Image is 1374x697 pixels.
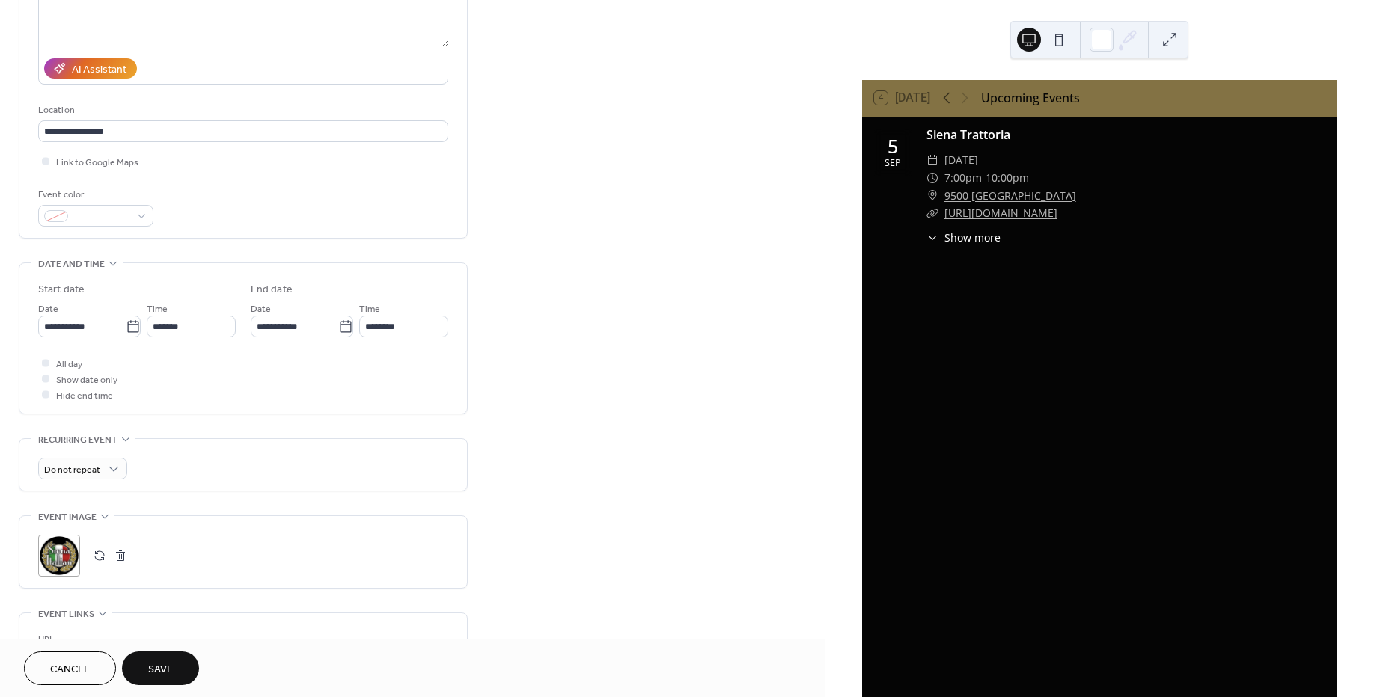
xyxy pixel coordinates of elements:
div: ​ [926,169,938,187]
div: Sep [885,159,901,168]
div: Start date [38,282,85,298]
span: Date and time [38,257,105,272]
span: All day [56,357,82,372]
span: Cancel [50,662,90,678]
span: Do not repeat [44,461,100,479]
span: Recurring event [38,432,117,448]
span: 7:00pm [944,169,982,187]
span: Show more [944,230,1001,245]
span: [DATE] [944,151,978,169]
div: Location [38,102,445,118]
span: - [982,169,986,187]
a: Siena Trattoria [926,126,1010,143]
div: ​ [926,187,938,205]
div: URL [38,632,445,648]
span: Date [251,301,271,317]
div: 5 [888,137,898,156]
span: Time [147,301,168,317]
button: AI Assistant [44,58,137,79]
div: ​ [926,204,938,222]
span: Date [38,301,58,317]
span: Event image [38,509,97,525]
div: Upcoming Events [981,89,1080,107]
div: Event color [38,187,150,203]
button: ​Show more [926,230,1001,245]
span: Hide end time [56,388,113,404]
div: End date [251,282,293,298]
button: Save [122,651,199,685]
a: 9500 [GEOGRAPHIC_DATA] [944,187,1076,205]
span: 10:00pm [986,169,1029,187]
span: Event links [38,607,94,622]
span: Save [148,662,173,678]
span: Link to Google Maps [56,155,138,171]
div: ​ [926,151,938,169]
button: Cancel [24,651,116,685]
a: [URL][DOMAIN_NAME] [944,206,1057,220]
span: Show date only [56,372,117,388]
div: ; [38,535,80,577]
span: Time [359,301,380,317]
div: AI Assistant [72,62,126,78]
div: ​ [926,230,938,245]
